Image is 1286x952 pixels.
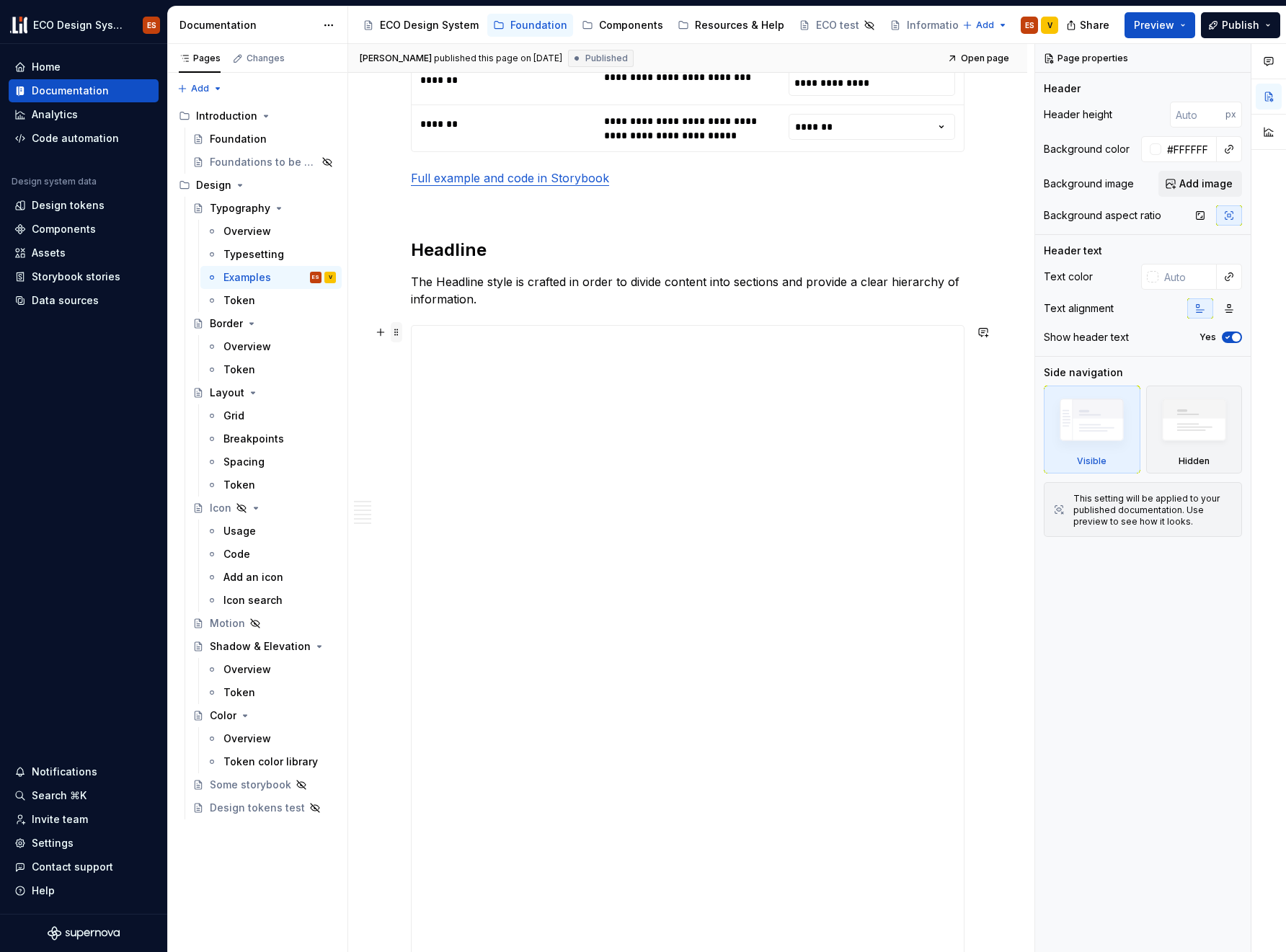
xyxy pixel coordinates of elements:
[1179,177,1233,191] span: Add image
[173,79,227,99] button: Add
[1044,270,1093,284] div: Text color
[3,9,164,40] button: ECO Design SystemES
[1044,107,1112,122] div: Header height
[9,832,159,855] a: Settings
[32,812,88,827] div: Invite team
[380,18,479,32] div: ECO Design System
[1044,301,1114,316] div: Text alignment
[210,201,270,215] div: Typography
[210,132,267,146] div: Foundation
[223,755,318,769] div: Token color library
[357,11,955,40] div: Page tree
[1125,12,1195,38] button: Preview
[1044,142,1130,156] div: Background color
[9,127,159,150] a: Code automation
[210,155,317,169] div: Foundations to be published
[695,18,784,32] div: Resources & Help
[187,151,342,174] a: Foundations to be published
[1073,493,1233,528] div: This setting will be applied to your published documentation. Use preview to see how it looks.
[200,543,342,566] a: Code
[1044,81,1081,96] div: Header
[32,60,61,74] div: Home
[210,316,243,331] div: Border
[48,926,120,940] svg: Supernova Logo
[1047,19,1052,31] div: V
[173,104,342,819] div: Page tree
[32,765,97,779] div: Notifications
[223,339,271,354] div: Overview
[672,14,790,37] a: Resources & Help
[793,14,881,37] a: ECO test
[223,224,271,239] div: Overview
[1080,18,1109,32] span: Share
[9,760,159,783] button: Notifications
[9,289,159,312] a: Data sources
[200,589,342,612] a: Icon search
[32,884,55,898] div: Help
[1222,18,1259,32] span: Publish
[1199,332,1216,343] label: Yes
[187,704,342,727] a: Color
[200,289,342,312] a: Token
[200,427,342,450] a: Breakpoints
[223,432,284,446] div: Breakpoints
[187,128,342,151] a: Foundation
[1179,455,1210,467] div: Hidden
[223,478,255,492] div: Token
[210,801,305,815] div: Design tokens test
[223,362,255,377] div: Token
[32,131,119,146] div: Code automation
[210,778,291,792] div: Some storybook
[1044,177,1134,191] div: Background image
[32,84,109,98] div: Documentation
[200,681,342,704] a: Token
[9,784,159,807] button: Search ⌘K
[173,174,342,197] div: Design
[210,501,231,515] div: Icon
[510,18,567,32] div: Foundation
[200,473,342,497] a: Token
[1161,136,1217,162] input: Auto
[9,218,159,241] a: Components
[329,270,332,285] div: V
[32,293,99,308] div: Data sources
[223,293,255,308] div: Token
[223,547,250,561] div: Code
[33,18,125,32] div: ECO Design System
[223,247,284,262] div: Typesetting
[9,241,159,264] a: Assets
[196,109,257,123] div: Introduction
[210,639,311,654] div: Shadow & Elevation
[200,404,342,427] a: Grid
[1025,19,1034,31] div: ES
[187,381,342,404] a: Layout
[32,788,87,803] div: Search ⌘K
[9,79,159,102] a: Documentation
[187,197,342,220] a: Typography
[1146,386,1243,473] div: Hidden
[9,194,159,217] a: Design tokens
[360,53,432,64] span: [PERSON_NAME]
[9,265,159,288] a: Storybook stories
[599,18,663,32] div: Components
[357,14,484,37] a: ECO Design System
[9,879,159,902] button: Help
[223,524,256,538] div: Usage
[411,171,609,185] a: Full example and code in Storybook
[173,104,342,128] div: Introduction
[9,808,159,831] a: Invite team
[200,266,342,289] a: ExamplesESV
[200,220,342,243] a: Overview
[187,796,342,819] a: Design tokens test
[210,708,236,723] div: Color
[487,14,573,37] a: Foundation
[1044,208,1161,223] div: Background aspect ratio
[816,18,859,32] div: ECO test
[585,53,628,64] span: Published
[1044,330,1129,344] div: Show header text
[191,83,209,94] span: Add
[1044,244,1102,258] div: Header text
[1170,102,1225,128] input: Auto
[223,570,283,584] div: Add an icon
[1044,365,1123,380] div: Side navigation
